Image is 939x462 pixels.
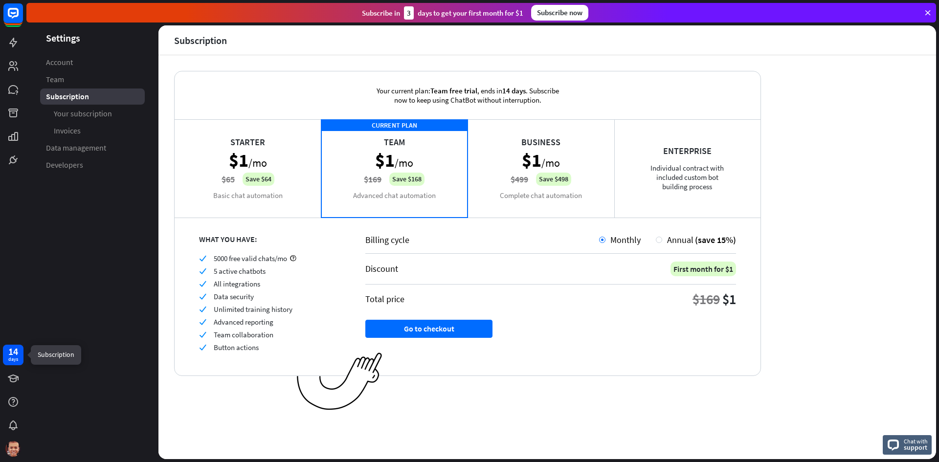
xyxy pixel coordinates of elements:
[214,279,260,288] span: All integrations
[199,234,341,244] div: WHAT YOU HAVE:
[8,356,18,363] div: days
[362,6,523,20] div: Subscribe in days to get your first month for $1
[430,86,477,95] span: Team free trial
[214,292,254,301] span: Data security
[46,57,73,67] span: Account
[671,262,736,276] div: First month for $1
[174,35,227,46] div: Subscription
[365,234,599,245] div: Billing cycle
[199,318,206,326] i: check
[365,263,398,274] div: Discount
[695,234,736,245] span: (save 15%)
[199,255,206,262] i: check
[214,330,273,339] span: Team collaboration
[502,86,526,95] span: 14 days
[404,6,414,20] div: 3
[40,157,145,173] a: Developers
[8,347,18,356] div: 14
[8,4,37,33] button: Open LiveChat chat widget
[904,437,928,446] span: Chat with
[722,290,736,308] div: $1
[199,293,206,300] i: check
[214,266,266,276] span: 5 active chatbots
[199,344,206,351] i: check
[199,267,206,275] i: check
[199,306,206,313] i: check
[214,254,287,263] span: 5000 free valid chats/mo
[214,343,259,352] span: Button actions
[3,345,23,365] a: 14 days
[26,31,158,44] header: Settings
[214,305,292,314] span: Unlimited training history
[40,123,145,139] a: Invoices
[40,71,145,88] a: Team
[199,280,206,287] i: check
[46,74,64,85] span: Team
[297,352,382,411] img: ec979a0a656117aaf919.png
[365,293,404,305] div: Total price
[46,160,83,170] span: Developers
[693,290,720,308] div: $169
[199,331,206,338] i: check
[667,234,693,245] span: Annual
[214,317,273,327] span: Advanced reporting
[40,54,145,70] a: Account
[46,91,89,102] span: Subscription
[46,143,106,153] span: Data management
[40,106,145,122] a: Your subscription
[54,126,81,136] span: Invoices
[362,71,573,119] div: Your current plan: , ends in . Subscribe now to keep using ChatBot without interruption.
[610,234,641,245] span: Monthly
[40,140,145,156] a: Data management
[54,109,112,119] span: Your subscription
[365,320,492,338] button: Go to checkout
[531,5,588,21] div: Subscribe now
[904,443,928,452] span: support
